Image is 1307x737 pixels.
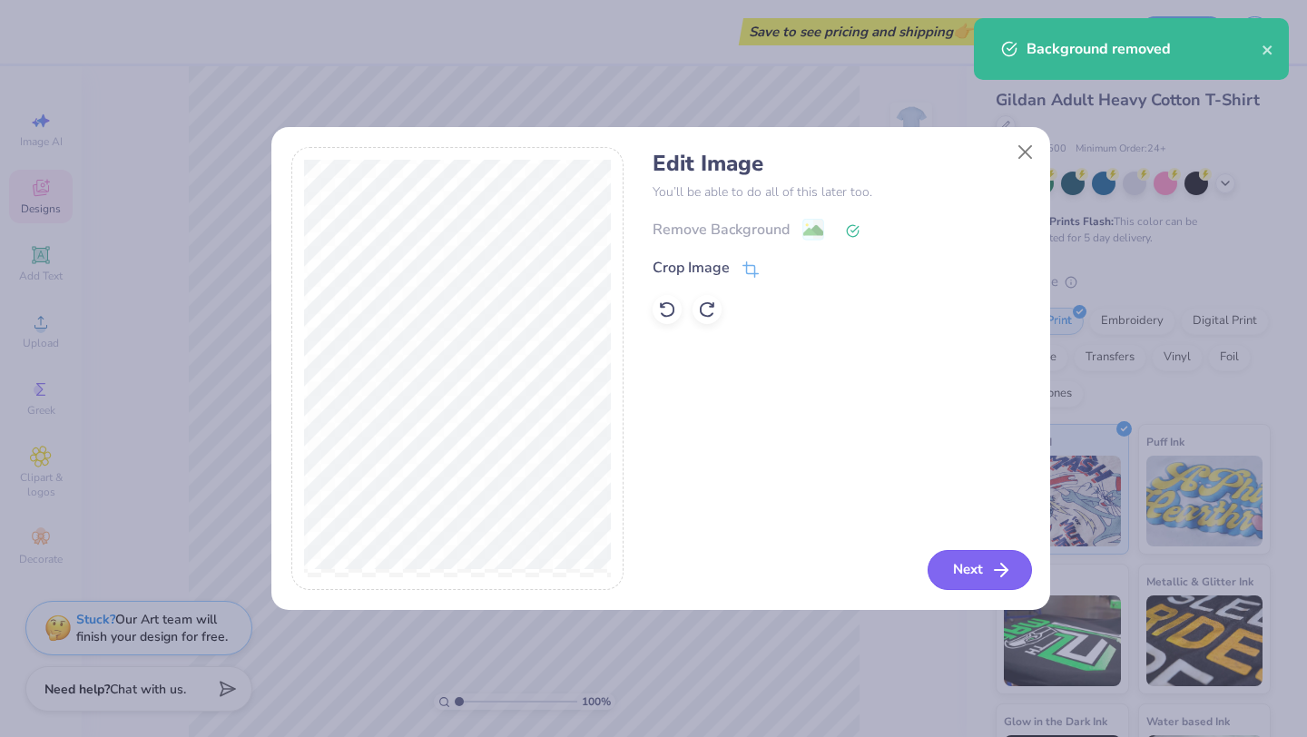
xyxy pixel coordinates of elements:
[653,182,1029,201] p: You’ll be able to do all of this later too.
[653,151,1029,177] h4: Edit Image
[1027,38,1262,60] div: Background removed
[1262,38,1274,60] button: close
[1007,134,1042,169] button: Close
[653,257,730,279] div: Crop Image
[928,550,1032,590] button: Next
